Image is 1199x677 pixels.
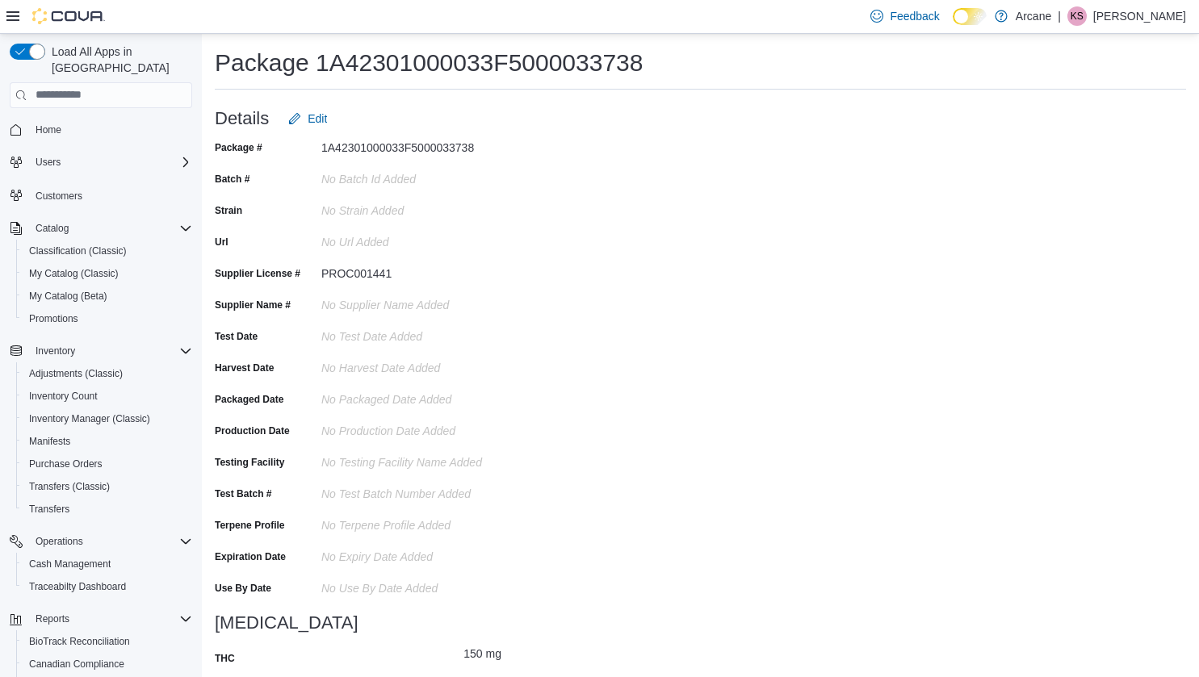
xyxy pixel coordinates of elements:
span: Manifests [29,435,70,448]
span: Cash Management [29,558,111,570]
h3: Details [215,109,269,128]
div: No Use By Date added [321,575,538,595]
span: Inventory [36,345,75,357]
span: Users [29,153,192,172]
label: Production Date [215,424,290,437]
a: Canadian Compliance [23,654,131,674]
label: Batch # [215,173,249,186]
button: My Catalog (Classic) [16,262,199,285]
p: [PERSON_NAME] [1093,6,1186,26]
span: Catalog [29,219,192,238]
span: Purchase Orders [29,458,103,470]
label: Packaged Date [215,393,283,406]
span: Load All Apps in [GEOGRAPHIC_DATA] [45,44,192,76]
button: Edit [282,102,333,135]
span: Customers [36,190,82,203]
div: No Production Date added [321,418,538,437]
a: Cash Management [23,554,117,574]
button: Inventory [3,340,199,362]
div: No Strain added [321,198,538,217]
span: Inventory Manager (Classic) [23,409,192,428]
span: Inventory Count [29,390,98,403]
a: Traceabilty Dashboard [23,577,132,596]
button: Operations [29,532,90,551]
span: My Catalog (Beta) [29,290,107,303]
span: Traceabilty Dashboard [23,577,192,596]
div: mg [486,646,501,662]
div: No Url added [321,229,538,249]
span: Transfers [29,503,69,516]
label: Terpene Profile [215,519,284,532]
button: Transfers [16,498,199,520]
span: My Catalog (Beta) [23,286,192,306]
span: Inventory [29,341,192,361]
a: Purchase Orders [23,454,109,474]
span: Home [36,123,61,136]
span: Cash Management [23,554,192,574]
button: Manifests [16,430,199,453]
button: Inventory [29,341,82,361]
div: No Packaged Date added [321,387,538,406]
span: Canadian Compliance [23,654,192,674]
label: Package # [215,141,262,154]
span: Manifests [23,432,192,451]
p: | [1058,6,1061,26]
a: Transfers (Classic) [23,477,116,496]
span: Canadian Compliance [29,658,124,671]
button: Promotions [16,307,199,330]
input: Dark Mode [953,8,987,25]
span: Transfers (Classic) [23,477,192,496]
button: My Catalog (Beta) [16,285,199,307]
div: No Test Date added [321,324,538,343]
button: Home [3,118,199,141]
a: BioTrack Reconciliation [23,632,136,651]
div: 1A42301000033F5000033738 [321,135,538,154]
span: Inventory Manager (Classic) [29,412,150,425]
span: Traceabilty Dashboard [29,580,126,593]
span: Transfers [23,499,192,519]
span: Purchase Orders [23,454,192,474]
span: Inventory Count [23,387,192,406]
span: Home [29,119,192,140]
h3: [MEDICAL_DATA] [215,613,575,633]
span: Adjustments (Classic) [23,364,192,383]
span: Customers [29,185,192,205]
button: Transfers (Classic) [16,475,199,498]
button: Inventory Count [16,385,199,407]
span: My Catalog (Classic) [29,267,119,280]
span: KS [1071,6,1084,26]
a: My Catalog (Classic) [23,264,125,283]
a: Customers [29,186,89,206]
label: THC [215,652,235,665]
button: Classification (Classic) [16,240,199,262]
div: PROC001441 [321,261,538,280]
span: Users [36,156,61,169]
span: Promotions [23,309,192,328]
button: Customers [3,183,199,207]
div: No Supplier Name added [321,292,538,311]
a: Transfers [23,499,76,519]
button: Catalog [29,219,75,238]
div: No Test Batch Number added [321,481,538,500]
label: Use By Date [215,582,271,595]
button: Canadian Compliance [16,653,199,675]
label: Strain [215,204,242,217]
label: Supplier License # [215,267,300,280]
p: 150 [463,646,482,662]
span: Dark Mode [953,25,954,26]
a: Inventory Manager (Classic) [23,409,157,428]
span: My Catalog (Classic) [23,264,192,283]
span: Reports [29,609,192,629]
label: Testing Facility [215,456,284,469]
p: Arcane [1016,6,1051,26]
span: Operations [36,535,83,548]
span: BioTrack Reconciliation [23,632,192,651]
button: Inventory Manager (Classic) [16,407,199,430]
button: Traceabilty Dashboard [16,575,199,598]
a: Adjustments (Classic) [23,364,129,383]
span: Catalog [36,222,69,235]
button: Adjustments (Classic) [16,362,199,385]
div: No Terpene Profile added [321,512,538,532]
a: Home [29,120,68,140]
a: Promotions [23,309,85,328]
